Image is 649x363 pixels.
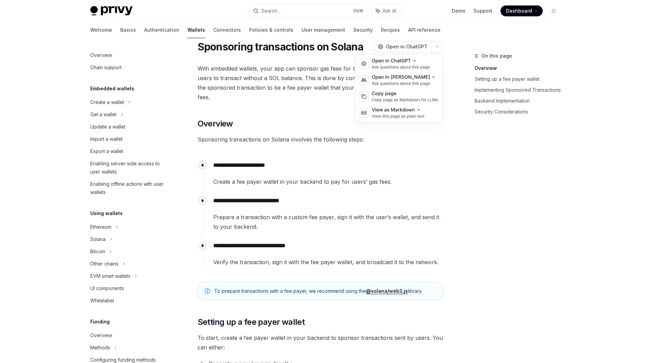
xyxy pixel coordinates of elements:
[383,7,396,14] span: Ask AI
[371,5,401,17] button: Ask AI
[500,5,543,16] a: Dashboard
[90,160,168,176] div: Enabling server-side access to user wallets
[90,247,105,256] div: Bitcoin
[144,22,179,38] a: Authentication
[373,41,432,52] button: Open in ChatGPT
[475,106,565,117] a: Security Considerations
[213,257,443,267] span: Verify the transaction, sign it with the fee payer wallet, and broadcast it to the network.
[366,288,408,294] a: @solana/web3.js
[90,344,110,352] div: Methods
[90,235,106,243] div: Solana
[261,7,280,15] div: Search...
[408,22,441,38] a: API reference
[85,61,172,74] a: Chain support
[452,7,465,14] a: Demo
[205,288,210,294] svg: Note
[249,22,293,38] a: Policies & controls
[90,180,168,196] div: Enabling offline actions with user wallets
[198,118,233,129] span: Overview
[475,63,565,74] a: Overview
[90,209,123,217] h5: Using wallets
[475,95,565,106] a: Backend Implementation
[90,297,114,305] div: Whitelabel
[120,22,136,38] a: Basics
[372,107,424,114] div: View as Markdown
[85,329,172,342] a: Overview
[213,212,443,231] span: Prepare a transaction with a custom fee payer, sign it with the user’s wallet, and send it to you...
[90,6,133,16] img: light logo
[372,90,438,97] div: Copy page
[90,223,111,231] div: Ethereum
[353,8,364,14] span: Ctrl K
[213,22,241,38] a: Connectors
[475,74,565,85] a: Setting up a fee payer wallet
[481,52,512,60] span: On this page
[474,7,492,14] a: Support
[198,135,443,144] span: Sponsoring transactions on Solana involves the following steps:
[90,272,130,280] div: EVM smart wallets
[214,288,436,294] span: To prepare transactions with a fee payer, we recommend using the library.
[85,121,172,133] a: Update a wallet
[213,177,443,186] span: Create a fee payer wallet in your backend to pay for users’ gas fees.
[372,97,438,103] div: Copy page as Markdown for LLMs
[372,58,430,64] div: Open in ChatGPT
[386,43,428,50] span: Open in ChatGPT
[90,284,124,292] div: UI components
[90,22,112,38] a: Welcome
[187,22,205,38] a: Wallets
[85,282,172,294] a: UI components
[506,7,532,14] span: Dashboard
[198,64,443,102] span: With embedded wallets, your app can sponsor gas fees for transactions on Solana, allowing users t...
[198,41,363,53] h1: Sponsoring transactions on Solana
[90,260,119,268] div: Other chains
[548,5,559,16] button: Toggle dark mode
[353,22,373,38] a: Security
[372,114,424,119] div: View this page as plain text
[90,318,110,326] h5: Funding
[90,135,123,143] div: Import a wallet
[90,85,134,93] h5: Embedded wallets
[85,133,172,145] a: Import a wallet
[85,157,172,178] a: Enabling server-side access to user wallets
[90,123,125,131] div: Update a wallet
[475,85,565,95] a: Implementing Sponsored Transactions
[85,145,172,157] a: Export a wallet
[372,74,435,81] div: Open in [PERSON_NAME]
[85,294,172,307] a: Whitelabel
[90,147,123,155] div: Export a wallet
[90,51,112,59] div: Overview
[302,22,345,38] a: User management
[90,63,122,72] div: Chain support
[85,49,172,61] a: Overview
[90,110,117,119] div: Get a wallet
[90,98,124,106] div: Create a wallet
[198,333,443,352] span: To start, create a fee payer wallet in your backend to sponsor transactions sent by users. You ca...
[381,22,400,38] a: Recipes
[372,64,430,70] div: Ask questions about this page
[372,81,435,86] div: Ask questions about this page
[85,178,172,198] a: Enabling offline actions with user wallets
[198,317,305,328] span: Setting up a fee payer wallet
[90,331,112,339] div: Overview
[248,5,368,17] button: Search...CtrlK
